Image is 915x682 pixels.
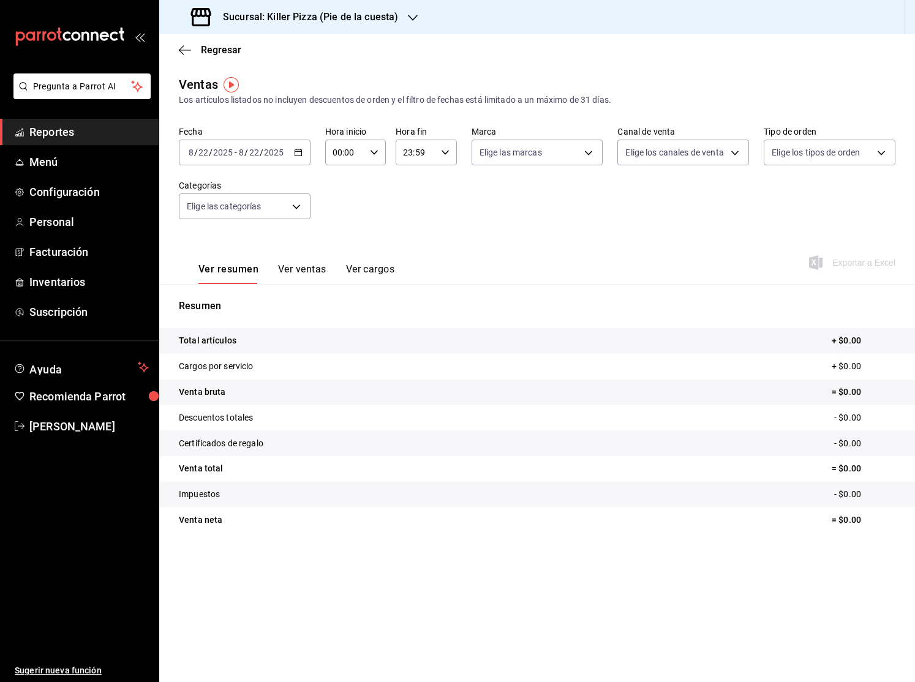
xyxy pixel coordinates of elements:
button: open_drawer_menu [135,32,145,42]
button: Pregunta a Parrot AI [13,73,151,99]
span: [PERSON_NAME] [29,418,149,435]
img: Tooltip marker [224,77,239,92]
button: Ver ventas [278,263,326,284]
p: Impuestos [179,488,220,501]
p: = $0.00 [832,386,895,399]
label: Tipo de orden [764,127,895,136]
span: Suscripción [29,304,149,320]
span: - [235,148,237,157]
input: ---- [213,148,233,157]
button: Ver resumen [198,263,258,284]
span: Elige las categorías [187,200,262,212]
input: -- [188,148,194,157]
p: Venta neta [179,514,222,526]
label: Canal de venta [617,127,749,136]
label: Hora fin [396,127,456,136]
span: Inventarios [29,274,149,290]
label: Marca [472,127,603,136]
label: Fecha [179,127,311,136]
span: Reportes [29,124,149,140]
span: / [194,148,198,157]
span: Personal [29,214,149,230]
p: Venta total [179,462,223,475]
p: + $0.00 [832,360,895,373]
span: Facturación [29,244,149,260]
input: -- [198,148,209,157]
span: Sugerir nueva función [15,664,149,677]
span: Elige los canales de venta [625,146,723,159]
input: ---- [263,148,284,157]
input: -- [249,148,260,157]
label: Categorías [179,181,311,190]
p: - $0.00 [834,411,895,424]
span: Recomienda Parrot [29,388,149,405]
p: - $0.00 [834,488,895,501]
span: / [260,148,263,157]
span: Ayuda [29,360,133,375]
span: / [209,148,213,157]
p: Venta bruta [179,386,225,399]
div: Ventas [179,75,218,94]
input: -- [238,148,244,157]
span: Configuración [29,184,149,200]
div: navigation tabs [198,263,394,284]
span: Pregunta a Parrot AI [33,80,132,93]
p: Cargos por servicio [179,360,254,373]
p: = $0.00 [832,462,895,475]
p: - $0.00 [834,437,895,450]
p: + $0.00 [832,334,895,347]
button: Regresar [179,44,241,56]
span: Elige los tipos de orden [772,146,860,159]
span: Elige las marcas [480,146,542,159]
label: Hora inicio [325,127,386,136]
h3: Sucursal: Killer Pizza (Pie de la cuesta) [213,10,398,24]
button: Ver cargos [346,263,395,284]
p: = $0.00 [832,514,895,526]
p: Certificados de regalo [179,437,263,450]
div: Los artículos listados no incluyen descuentos de orden y el filtro de fechas está limitado a un m... [179,94,895,107]
span: Regresar [201,44,241,56]
a: Pregunta a Parrot AI [9,89,151,102]
span: / [244,148,248,157]
p: Descuentos totales [179,411,253,424]
p: Resumen [179,299,895,313]
span: Menú [29,154,149,170]
p: Total artículos [179,334,236,347]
